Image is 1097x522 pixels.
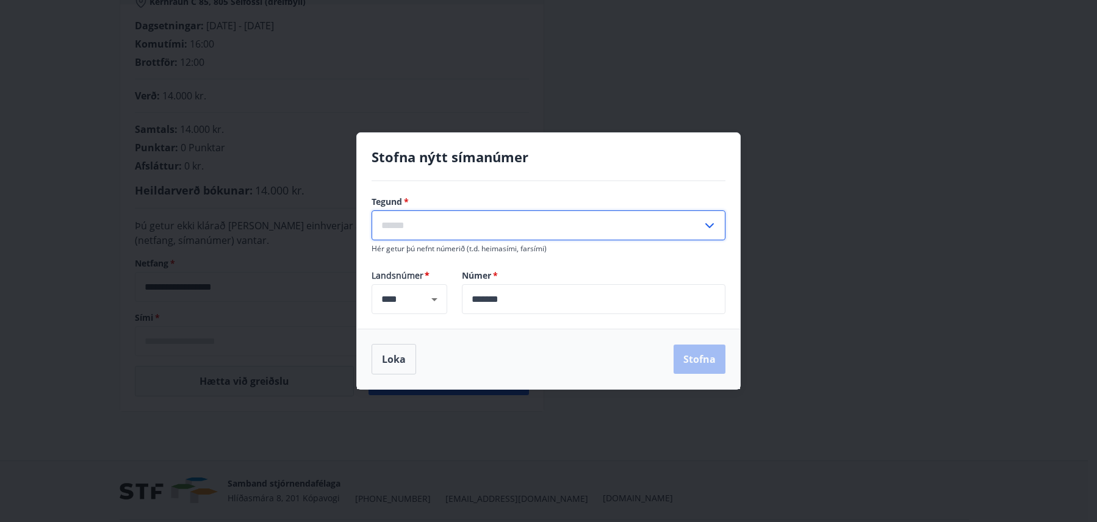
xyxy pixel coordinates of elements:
span: Hér getur þú nefnt númerið (t.d. heimasími, farsími) [372,243,547,254]
h4: Stofna nýtt símanúmer [372,148,725,166]
div: Númer [462,284,725,314]
label: Númer [462,270,725,282]
button: Open [426,291,443,308]
label: Tegund [372,196,725,208]
span: Landsnúmer [372,270,447,282]
button: Loka [372,344,416,374]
